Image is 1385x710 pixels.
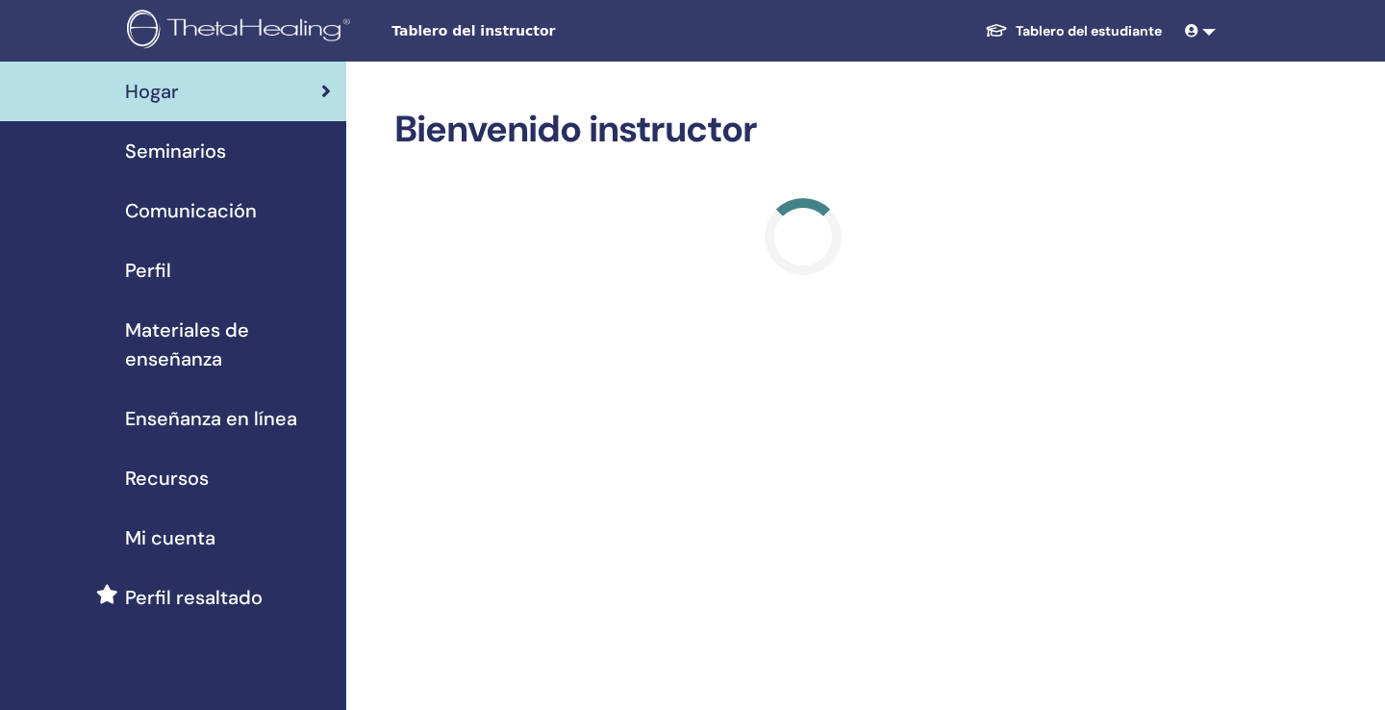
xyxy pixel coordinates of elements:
[125,77,179,106] span: Hogar
[125,583,263,612] span: Perfil resaltado
[391,21,680,41] span: Tablero del instructor
[125,316,331,373] span: Materiales de enseñanza
[125,464,209,493] span: Recursos
[125,404,297,433] span: Enseñanza en línea
[125,196,257,225] span: Comunicación
[125,523,215,552] span: Mi cuenta
[127,10,357,53] img: logo.png
[125,137,226,165] span: Seminarios
[985,22,1008,38] img: graduation-cap-white.svg
[125,256,171,285] span: Perfil
[394,108,1212,152] h2: Bienvenido instructor
[969,13,1177,49] a: Tablero del estudiante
